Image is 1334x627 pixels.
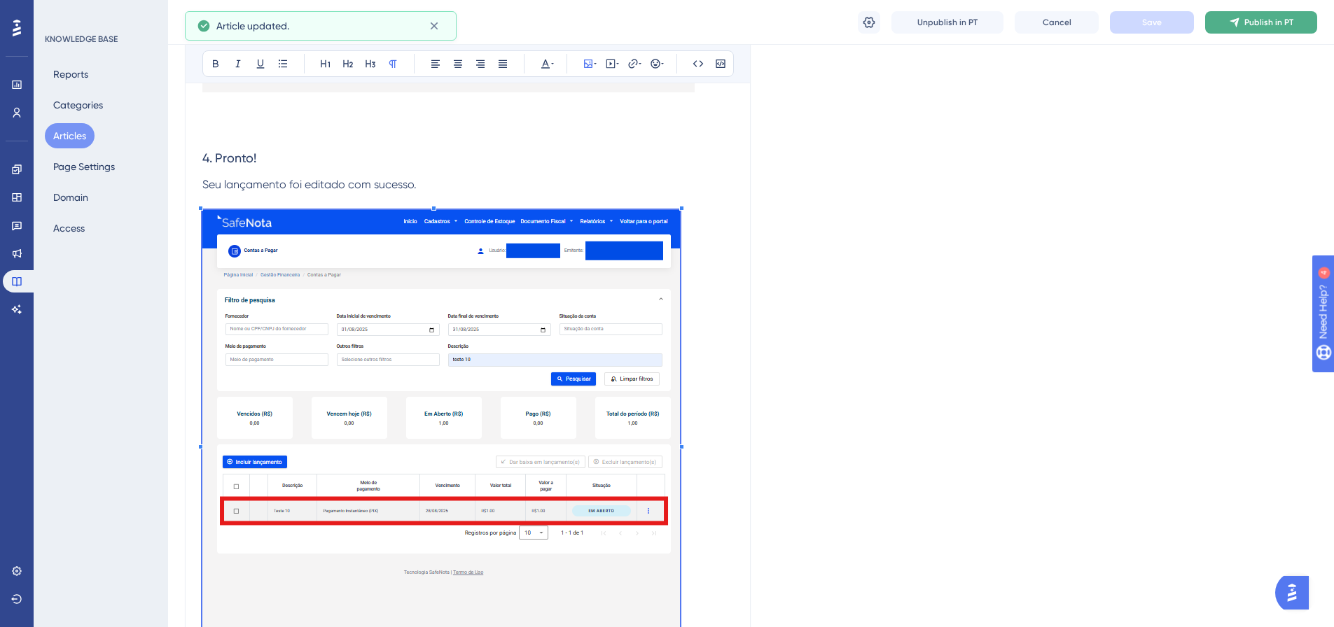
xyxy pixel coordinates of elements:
[33,3,88,20] span: Need Help?
[45,154,123,179] button: Page Settings
[216,17,289,34] span: Article updated.
[45,92,111,118] button: Categories
[1244,17,1293,28] span: Publish in PT
[1015,11,1099,34] button: Cancel
[45,34,118,45] div: KNOWLEDGE BASE
[97,7,102,18] div: 4
[45,123,95,148] button: Articles
[891,11,1003,34] button: Unpublish in PT
[1275,572,1317,614] iframe: UserGuiding AI Assistant Launcher
[1205,11,1317,34] button: Publish in PT
[45,62,97,87] button: Reports
[45,185,97,210] button: Domain
[202,150,256,165] span: 4. Pronto!
[1110,11,1194,34] button: Save
[1043,17,1071,28] span: Cancel
[202,178,417,191] span: Seu lançamento foi editado com sucesso.
[1142,17,1162,28] span: Save
[917,17,978,28] span: Unpublish in PT
[45,216,93,241] button: Access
